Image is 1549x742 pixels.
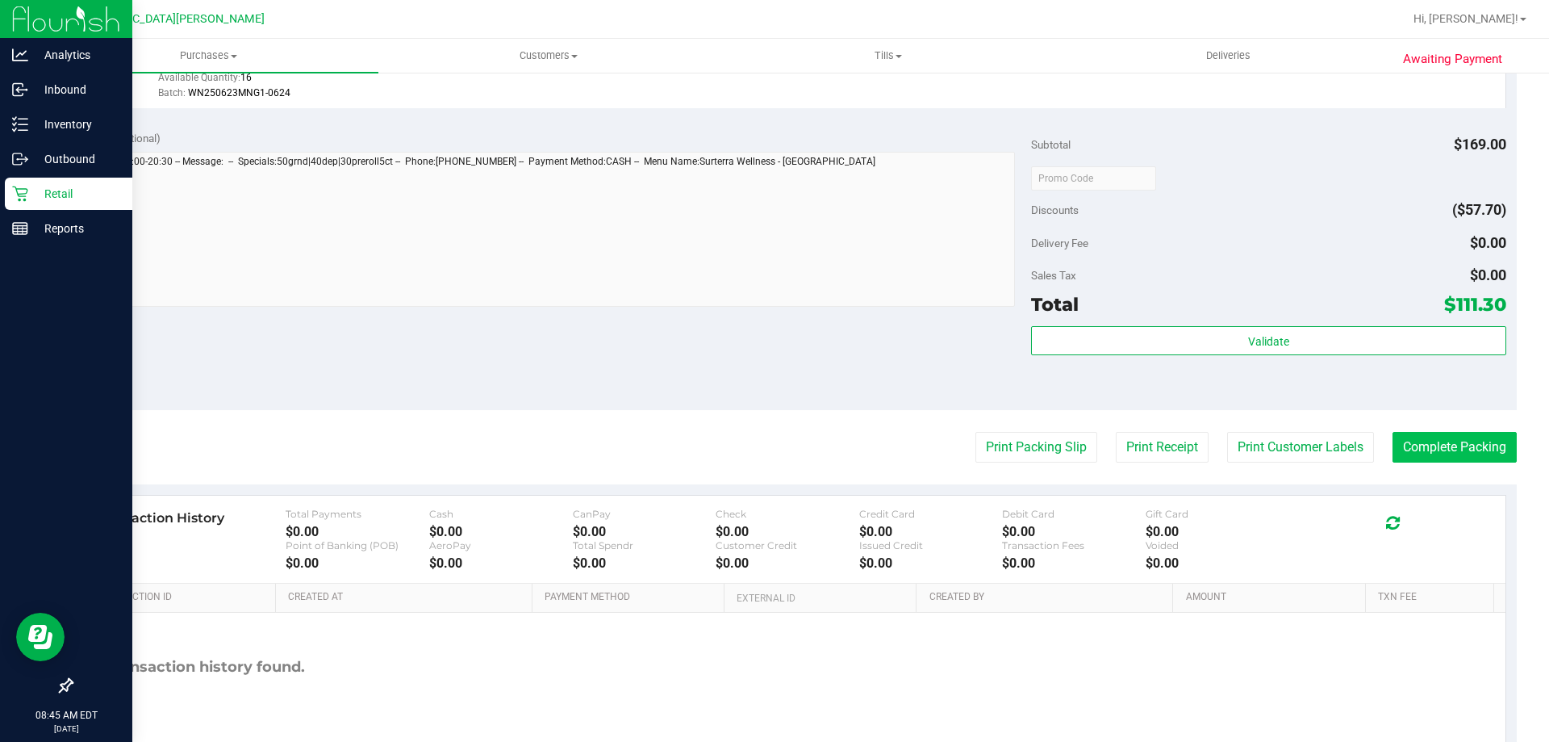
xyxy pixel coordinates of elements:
button: Print Receipt [1116,432,1209,463]
a: Created By [929,591,1167,604]
span: Tills [719,48,1057,63]
div: $0.00 [286,524,429,539]
span: Hi, [PERSON_NAME]! [1413,12,1518,25]
div: Credit Card [859,508,1003,520]
span: Customers [379,48,717,63]
div: Total Spendr [573,539,716,551]
span: WN250623MNG1-0624 [188,87,290,99]
inline-svg: Reports [12,220,28,237]
button: Complete Packing [1392,432,1517,463]
p: [DATE] [7,723,125,735]
a: Customers [378,39,718,73]
span: $169.00 [1454,136,1506,153]
div: Total Payments [286,508,429,520]
p: Analytics [28,45,125,65]
div: $0.00 [573,524,716,539]
div: $0.00 [859,524,1003,539]
div: $0.00 [1146,524,1289,539]
div: $0.00 [1002,524,1146,539]
span: ($57.70) [1452,201,1506,218]
th: External ID [724,584,916,613]
span: [GEOGRAPHIC_DATA][PERSON_NAME] [65,12,265,26]
div: Available Quantity: [158,66,521,98]
div: Customer Credit [716,539,859,551]
inline-svg: Analytics [12,47,28,63]
div: AeroPay [429,539,573,551]
span: Total [1031,293,1079,316]
span: $0.00 [1470,266,1506,283]
span: Subtotal [1031,138,1071,151]
div: Issued Credit [859,539,1003,551]
div: Check [716,508,859,520]
p: Outbound [28,149,125,169]
p: Inventory [28,115,125,134]
div: $0.00 [716,524,859,539]
span: Batch: [158,87,186,99]
div: $0.00 [286,555,429,571]
div: $0.00 [429,524,573,539]
div: $0.00 [573,555,716,571]
div: $0.00 [1002,555,1146,571]
a: Created At [288,591,525,604]
div: Voided [1146,539,1289,551]
span: Validate [1248,335,1289,348]
inline-svg: Inbound [12,82,28,98]
span: $0.00 [1470,234,1506,251]
span: Awaiting Payment [1403,50,1502,69]
span: Deliveries [1184,48,1272,63]
div: Cash [429,508,573,520]
a: Tills [718,39,1058,73]
div: $0.00 [1146,555,1289,571]
div: CanPay [573,508,716,520]
iframe: Resource center [16,613,65,661]
a: Amount [1186,591,1359,604]
div: Point of Banking (POB) [286,539,429,551]
a: Txn Fee [1378,591,1487,604]
span: Purchases [39,48,378,63]
span: Discounts [1031,195,1079,224]
span: Delivery Fee [1031,237,1088,249]
span: Sales Tax [1031,269,1076,282]
span: 16 [240,72,252,83]
inline-svg: Inventory [12,116,28,132]
button: Print Packing Slip [975,432,1097,463]
a: Purchases [39,39,378,73]
a: Payment Method [545,591,718,604]
div: No transaction history found. [83,613,305,722]
p: Retail [28,184,125,203]
div: $0.00 [716,555,859,571]
p: Reports [28,219,125,238]
button: Print Customer Labels [1227,432,1374,463]
button: Validate [1031,326,1505,355]
a: Transaction ID [95,591,269,604]
div: Debit Card [1002,508,1146,520]
span: $111.30 [1444,293,1506,316]
p: Inbound [28,80,125,99]
a: Deliveries [1058,39,1398,73]
inline-svg: Outbound [12,151,28,167]
input: Promo Code [1031,166,1156,191]
p: 08:45 AM EDT [7,708,125,723]
inline-svg: Retail [12,186,28,202]
div: Transaction Fees [1002,539,1146,551]
div: $0.00 [859,555,1003,571]
div: Gift Card [1146,508,1289,520]
div: $0.00 [429,555,573,571]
